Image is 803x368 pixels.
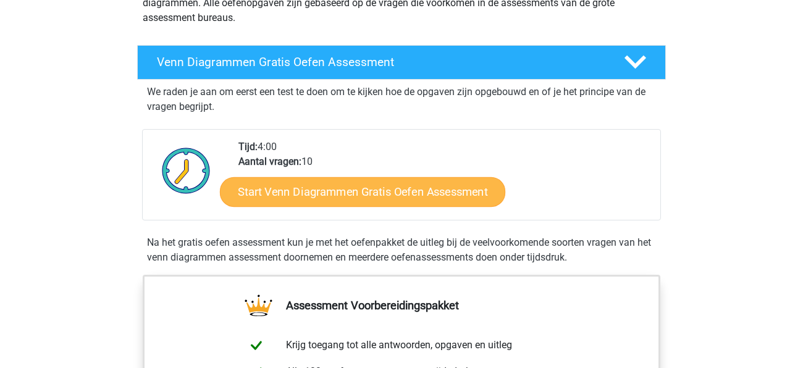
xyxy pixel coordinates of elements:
[147,85,656,114] p: We raden je aan om eerst een test te doen om te kijken hoe de opgaven zijn opgebouwd en of je het...
[229,140,660,220] div: 4:00 10
[238,156,301,167] b: Aantal vragen:
[155,140,217,201] img: Klok
[238,141,258,153] b: Tijd:
[220,177,505,207] a: Start Venn Diagrammen Gratis Oefen Assessment
[157,55,604,69] h4: Venn Diagrammen Gratis Oefen Assessment
[142,235,661,265] div: Na het gratis oefen assessment kun je met het oefenpakket de uitleg bij de veelvoorkomende soorte...
[132,45,671,80] a: Venn Diagrammen Gratis Oefen Assessment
